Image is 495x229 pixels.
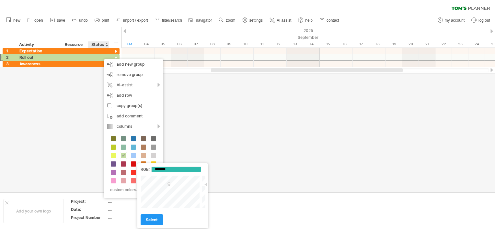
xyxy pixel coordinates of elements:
[13,18,20,23] span: new
[241,16,265,25] a: settings
[114,16,150,25] a: import / export
[26,16,45,25] a: open
[107,185,158,194] div: custom colors...
[6,61,16,67] div: 3
[353,41,369,48] div: Wednesday, 17 September 2025
[6,48,16,54] div: 1
[104,59,163,70] div: add new group
[65,41,85,48] div: Resource
[254,41,270,48] div: Thursday, 11 September 2025
[435,41,452,48] div: Monday, 22 September 2025
[171,41,188,48] div: Saturday, 6 September 2025
[102,18,109,23] span: print
[277,18,291,23] span: AI assist
[19,41,58,48] div: Activity
[108,215,162,220] div: ....
[221,41,237,48] div: Tuesday, 9 September 2025
[104,121,163,132] div: columns
[19,54,58,60] div: Roll out
[445,18,465,23] span: my account
[117,72,143,77] span: remove group
[237,41,254,48] div: Wednesday, 10 September 2025
[162,18,182,23] span: filter/search
[153,16,184,25] a: filter/search
[104,111,163,121] div: add comment
[320,41,336,48] div: Monday, 15 September 2025
[71,207,107,212] div: Date:
[6,54,16,60] div: 2
[436,16,466,25] a: my account
[296,16,315,25] a: help
[155,41,171,48] div: Friday, 5 September 2025
[71,199,107,204] div: Project:
[470,16,492,25] a: log out
[5,16,22,25] a: new
[141,214,163,225] a: select
[141,167,150,172] label: RGB:
[478,18,490,23] span: log out
[204,41,221,48] div: Monday, 8 September 2025
[138,41,155,48] div: Thursday, 4 September 2025
[48,16,67,25] a: save
[188,41,204,48] div: Sunday, 7 September 2025
[104,80,163,90] div: AI-assist
[19,61,58,67] div: Awareness
[104,90,163,101] div: add row
[187,16,214,25] a: navigator
[468,41,485,48] div: Wednesday, 24 September 2025
[93,16,111,25] a: print
[419,41,435,48] div: Sunday, 21 September 2025
[305,18,313,23] span: help
[249,18,263,23] span: settings
[327,18,339,23] span: contact
[369,41,386,48] div: Thursday, 18 September 2025
[71,215,107,220] div: Project Number
[123,18,148,23] span: import / export
[217,16,237,25] a: zoom
[196,18,212,23] span: navigator
[226,18,235,23] span: zoom
[303,41,320,48] div: Sunday, 14 September 2025
[452,41,468,48] div: Tuesday, 23 September 2025
[336,41,353,48] div: Tuesday, 16 September 2025
[70,16,90,25] a: undo
[108,207,162,212] div: ....
[121,41,138,48] div: Wednesday, 3 September 2025
[104,101,163,111] div: copy group(s)
[108,199,162,204] div: ....
[91,41,106,48] div: Status
[34,18,43,23] span: open
[79,18,88,23] span: undo
[268,16,293,25] a: AI assist
[318,16,341,25] a: contact
[146,217,158,222] span: select
[287,41,303,48] div: Saturday, 13 September 2025
[19,48,58,54] div: Expectation
[57,18,65,23] span: save
[402,41,419,48] div: Saturday, 20 September 2025
[386,41,402,48] div: Friday, 19 September 2025
[270,41,287,48] div: Friday, 12 September 2025
[3,199,64,223] div: Add your own logo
